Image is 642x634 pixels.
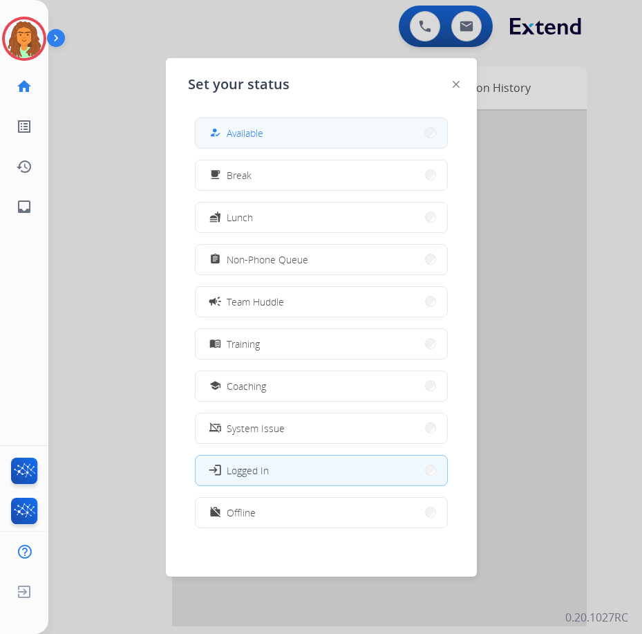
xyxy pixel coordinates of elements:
[227,210,253,225] span: Lunch
[196,329,447,359] button: Training
[565,609,628,626] p: 0.20.1027RC
[16,198,32,215] mat-icon: inbox
[196,498,447,528] button: Offline
[196,287,447,317] button: Team Huddle
[209,507,220,519] mat-icon: work_off
[209,338,220,350] mat-icon: menu_book
[196,371,447,401] button: Coaching
[207,463,221,477] mat-icon: login
[16,158,32,175] mat-icon: history
[227,126,263,140] span: Available
[188,75,290,94] span: Set your status
[227,421,285,436] span: System Issue
[196,413,447,443] button: System Issue
[209,422,220,434] mat-icon: phonelink_off
[196,160,447,190] button: Break
[209,254,220,265] mat-icon: assignment
[209,127,220,139] mat-icon: how_to_reg
[209,212,220,223] mat-icon: fastfood
[209,169,220,181] mat-icon: free_breakfast
[227,252,308,267] span: Non-Phone Queue
[453,81,460,88] img: close-button
[16,118,32,135] mat-icon: list_alt
[227,505,256,520] span: Offline
[227,295,284,309] span: Team Huddle
[5,19,44,58] img: avatar
[196,118,447,148] button: Available
[227,168,252,183] span: Break
[196,456,447,485] button: Logged In
[227,337,260,351] span: Training
[207,295,221,308] mat-icon: campaign
[196,203,447,232] button: Lunch
[227,463,269,478] span: Logged In
[209,380,220,392] mat-icon: school
[16,78,32,95] mat-icon: home
[196,245,447,274] button: Non-Phone Queue
[227,379,266,393] span: Coaching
